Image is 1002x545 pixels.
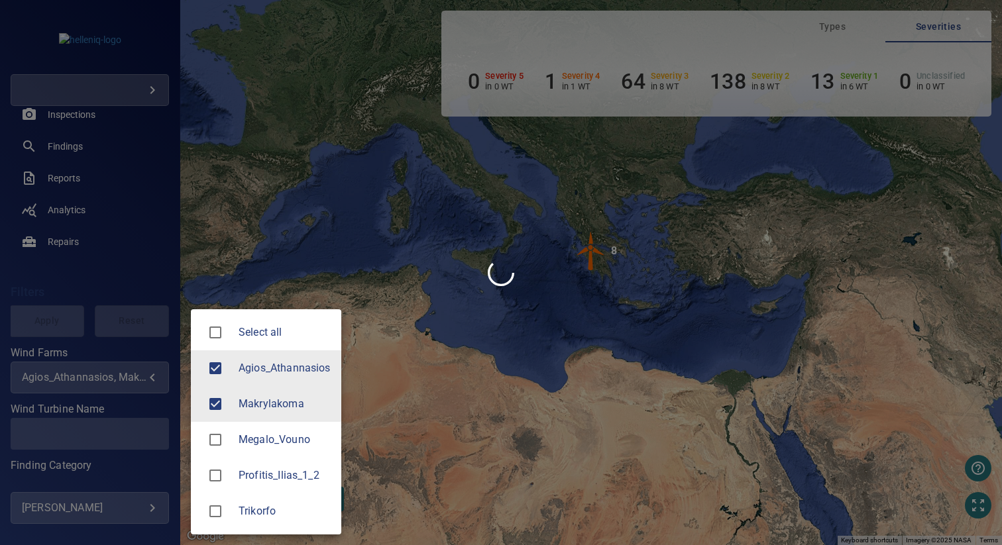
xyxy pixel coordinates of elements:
span: Megalo_Vouno [239,432,331,448]
span: Agios_Athannasios [239,360,331,376]
span: Makrylakoma [239,396,331,412]
div: Wind Farms Trikorfo [239,503,331,519]
span: Trikorfo [201,497,229,525]
span: Profitis_Ilias_1_2 [201,462,229,489]
div: Wind Farms Agios_Athannasios [239,360,331,376]
div: Wind Farms Profitis_Ilias_1_2 [239,468,331,483]
span: Select all [239,324,331,340]
span: Profitis_Ilias_1_2 [239,468,331,483]
span: Trikorfo [239,503,331,519]
span: Agios_Athannasios [201,354,229,382]
span: Makrylakoma [201,390,229,418]
div: Wind Farms Megalo_Vouno [239,432,331,448]
div: Wind Farms Makrylakoma [239,396,331,412]
ul: Agios_Athannasios, Makrylakoma [191,309,341,534]
span: Megalo_Vouno [201,426,229,454]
